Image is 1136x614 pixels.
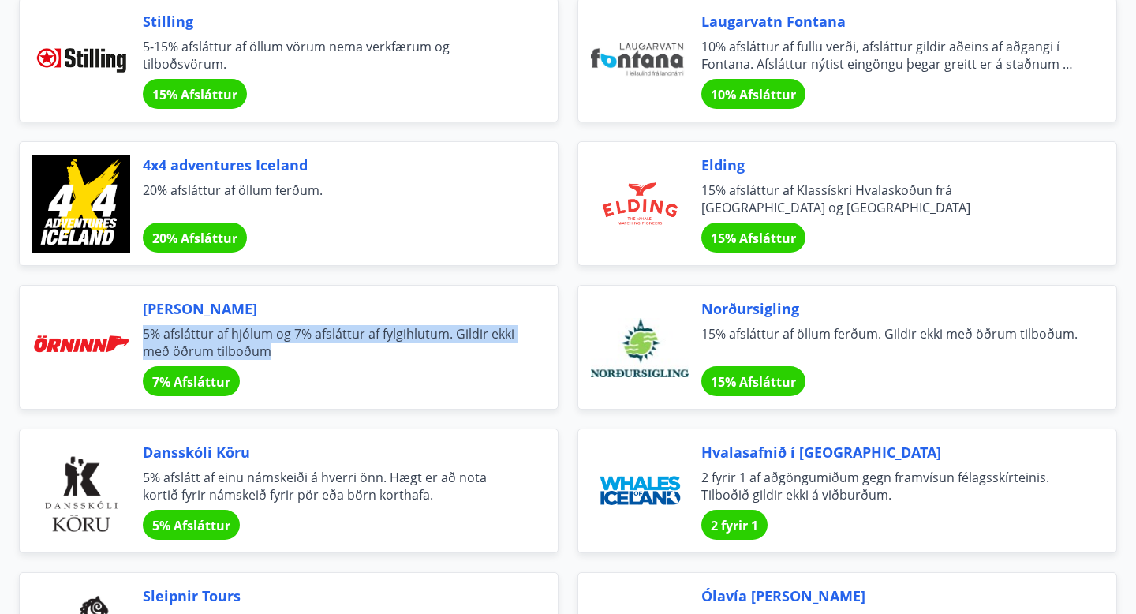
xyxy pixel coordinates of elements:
[701,325,1078,360] span: 15% afsláttur af öllum ferðum. Gildir ekki með öðrum tilboðum.
[143,442,520,462] span: Dansskóli Köru
[143,325,520,360] span: 5% afsláttur af hjólum og 7% afsláttur af fylgihlutum. Gildir ekki með öðrum tilboðum
[143,469,520,504] span: 5% afslátt af einu námskeiði á hverri önn. Hægt er að nota kortið fyrir námskeið fyrir pör eða bö...
[143,586,520,606] span: Sleipnir Tours
[711,230,796,247] span: 15% Afsláttur
[711,517,758,534] span: 2 fyrir 1
[701,442,1078,462] span: Hvalasafnið í [GEOGRAPHIC_DATA]
[701,38,1078,73] span: 10% afsláttur af fullu verði, afsláttur gildir aðeins af aðgangi í Fontana. Afsláttur nýtist eing...
[152,373,230,391] span: 7% Afsláttur
[711,373,796,391] span: 15% Afsláttur
[701,469,1078,504] span: 2 fyrir 1 af aðgöngumiðum gegn framvísun félagsskírteinis. Tilboðið gildir ekki á viðburðum.
[701,182,1078,216] span: 15% afsláttur af Klassískri Hvalaskoðun frá [GEOGRAPHIC_DATA] og [GEOGRAPHIC_DATA]
[143,155,520,175] span: 4x4 adventures Iceland
[143,11,520,32] span: Stilling
[711,86,796,103] span: 10% Afsláttur
[143,298,520,319] span: [PERSON_NAME]
[143,38,520,73] span: 5-15% afsláttur af öllum vörum nema verkfærum og tilboðsvörum.
[701,298,1078,319] span: Norðursigling
[143,182,520,216] span: 20% afsláttur af öllum ferðum.
[701,586,1078,606] span: Ólavía [PERSON_NAME]
[701,11,1078,32] span: Laugarvatn Fontana
[701,155,1078,175] span: Elding
[152,230,237,247] span: 20% Afsláttur
[152,517,230,534] span: 5% Afsláttur
[152,86,237,103] span: 15% Afsláttur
